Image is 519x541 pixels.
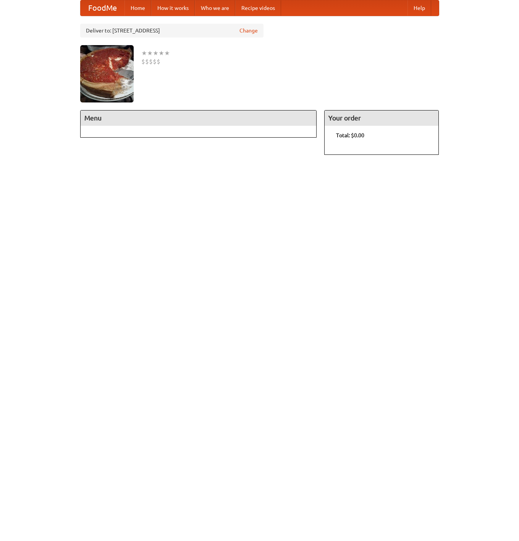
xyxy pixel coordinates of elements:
a: Help [407,0,431,16]
li: ★ [147,49,153,57]
img: angular.jpg [80,45,134,102]
a: Who we are [195,0,235,16]
div: Deliver to: [STREET_ADDRESS] [80,24,264,37]
li: $ [157,57,160,66]
a: Change [239,27,258,34]
a: Recipe videos [235,0,281,16]
li: $ [153,57,157,66]
li: $ [145,57,149,66]
li: ★ [153,49,158,57]
a: Home [124,0,151,16]
li: $ [149,57,153,66]
li: ★ [164,49,170,57]
h4: Your order [325,110,438,126]
b: Total: $0.00 [336,132,364,138]
li: ★ [158,49,164,57]
a: How it works [151,0,195,16]
li: $ [141,57,145,66]
a: FoodMe [81,0,124,16]
li: ★ [141,49,147,57]
h4: Menu [81,110,317,126]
